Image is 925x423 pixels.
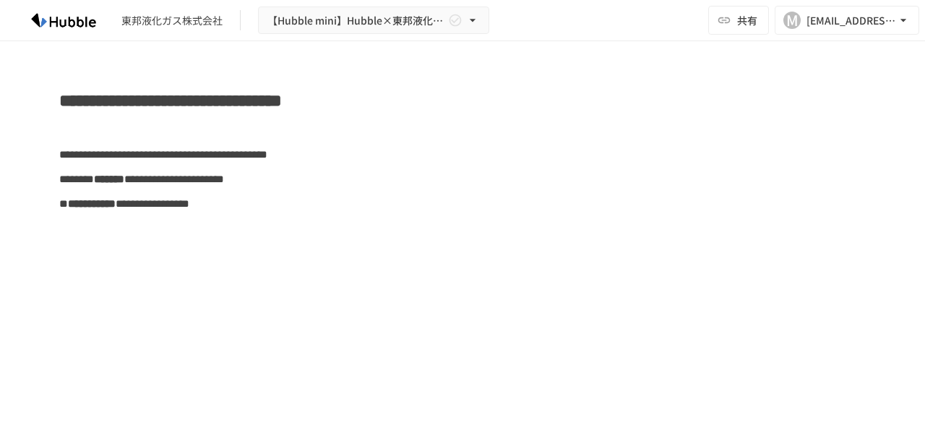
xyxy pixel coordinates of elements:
[806,12,896,30] div: [EMAIL_ADDRESS][DOMAIN_NAME]
[267,12,445,30] span: 【Hubble mini】Hubble×東邦液化ガス株式会社 オンボーディングプロジェクト
[783,12,801,29] div: M
[708,6,769,35] button: 共有
[775,6,919,35] button: M[EMAIL_ADDRESS][DOMAIN_NAME]
[17,9,110,32] img: HzDRNkGCf7KYO4GfwKnzITak6oVsp5RHeZBEM1dQFiQ
[258,7,489,35] button: 【Hubble mini】Hubble×東邦液化ガス株式会社 オンボーディングプロジェクト
[737,12,757,28] span: 共有
[121,13,223,28] div: 東邦液化ガス株式会社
